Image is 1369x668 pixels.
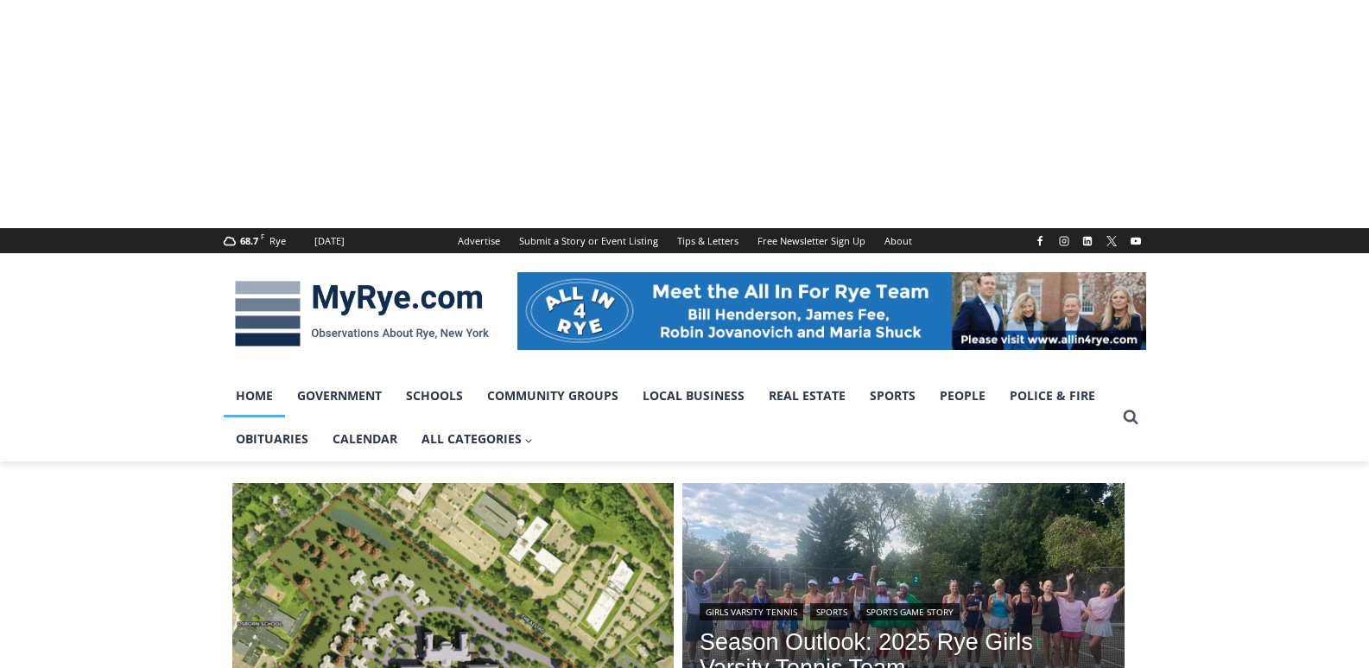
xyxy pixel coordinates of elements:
[1030,231,1050,251] a: Facebook
[409,417,546,461] a: All Categories
[240,234,258,247] span: 68.7
[998,374,1107,417] a: Police & Fire
[517,272,1146,350] img: All in for Rye
[285,374,394,417] a: Government
[510,228,668,253] a: Submit a Story or Event Listing
[261,232,264,241] span: F
[224,269,500,359] img: MyRye.com
[748,228,875,253] a: Free Newsletter Sign Up
[448,228,510,253] a: Advertise
[631,374,757,417] a: Local Business
[1077,231,1098,251] a: Linkedin
[475,374,631,417] a: Community Groups
[224,417,320,461] a: Obituaries
[928,374,998,417] a: People
[668,228,748,253] a: Tips & Letters
[700,600,1107,620] div: | |
[1054,231,1074,251] a: Instagram
[320,417,409,461] a: Calendar
[224,374,285,417] a: Home
[269,233,286,249] div: Rye
[394,374,475,417] a: Schools
[757,374,858,417] a: Real Estate
[314,233,345,249] div: [DATE]
[1125,231,1146,251] a: YouTube
[860,603,960,620] a: Sports Game Story
[810,603,853,620] a: Sports
[448,228,922,253] nav: Secondary Navigation
[858,374,928,417] a: Sports
[1115,402,1146,433] button: View Search Form
[1101,231,1122,251] a: X
[875,228,922,253] a: About
[224,374,1115,461] nav: Primary Navigation
[421,429,534,449] span: All Categories
[700,603,803,620] a: Girls Varsity Tennis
